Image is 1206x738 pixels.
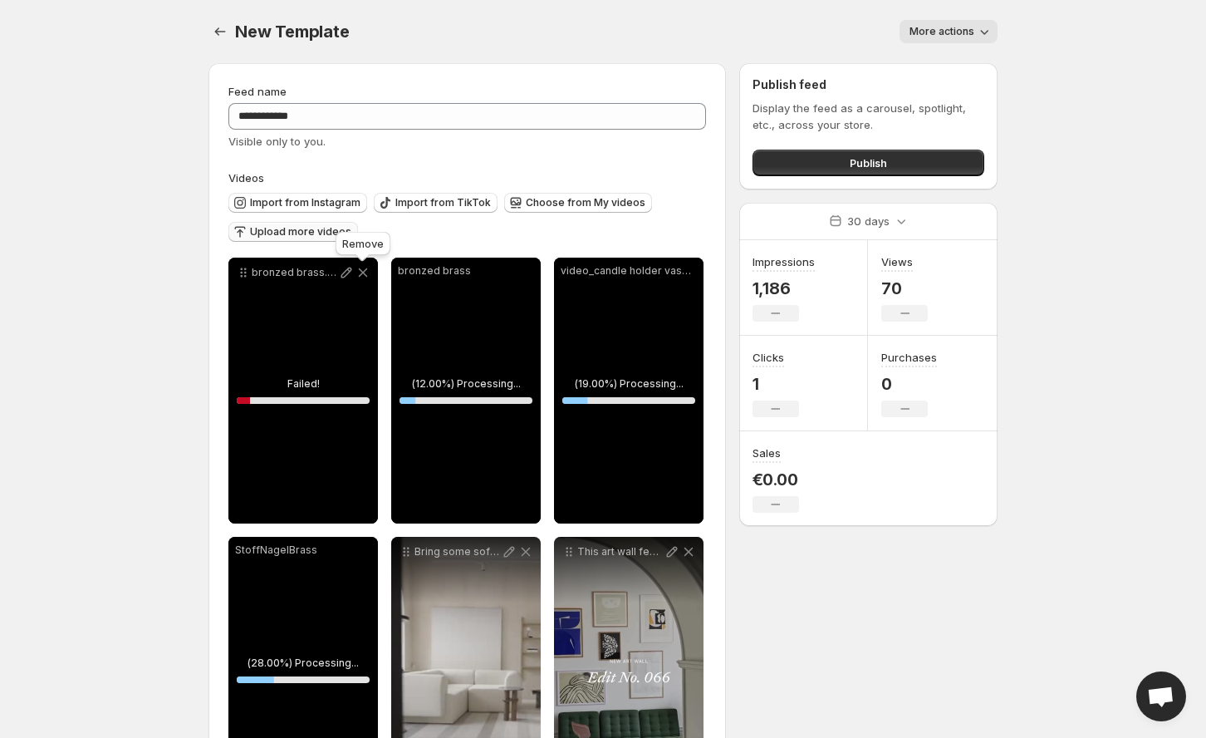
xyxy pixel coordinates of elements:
[554,258,703,524] div: video_candle holder vase and white taper candles_chrome(19.00%) Processing...19%
[753,445,781,461] h3: Sales
[753,470,799,490] p: €0.00
[228,222,358,242] button: Upload more videos
[252,266,338,279] p: bronzed brass.mp4
[753,374,799,394] p: 1
[847,213,890,229] p: 30 days
[235,22,350,42] span: New Template
[753,76,984,93] h2: Publish feed
[881,374,937,394] p: 0
[250,225,351,239] span: Upload more videos
[577,545,664,558] p: This art wall features clean lines blending subtle shades and artistic detail for a harmonious_2
[881,349,937,366] h3: Purchases
[909,25,974,38] span: More actions
[414,545,501,558] p: Bring some soft minimalism to Your space with the TORI sofa and the NOKI shelving system The ae
[228,135,326,148] span: Visible only to you.
[208,20,232,43] button: Settings
[228,85,287,98] span: Feed name
[526,196,645,209] span: Choose from My videos
[753,100,984,133] p: Display the feed as a carousel, spotlight, etc., across your store.
[228,171,264,184] span: Videos
[900,20,998,43] button: More actions
[753,150,984,176] button: Publish
[504,193,652,213] button: Choose from My videos
[850,155,887,171] span: Publish
[228,193,367,213] button: Import from Instagram
[753,253,815,270] h3: Impressions
[250,196,360,209] span: Import from Instagram
[753,349,784,366] h3: Clicks
[235,544,371,557] p: StoffNagelBrass
[391,258,541,524] div: bronzed brass(12.00%) Processing...12%
[881,253,913,270] h3: Views
[561,264,697,278] p: video_candle holder vase and white taper candles_chrome
[398,264,534,278] p: bronzed brass
[395,196,491,209] span: Import from TikTok
[881,278,928,298] p: 70
[374,193,498,213] button: Import from TikTok
[753,278,815,298] p: 1,186
[1136,672,1186,721] a: Open chat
